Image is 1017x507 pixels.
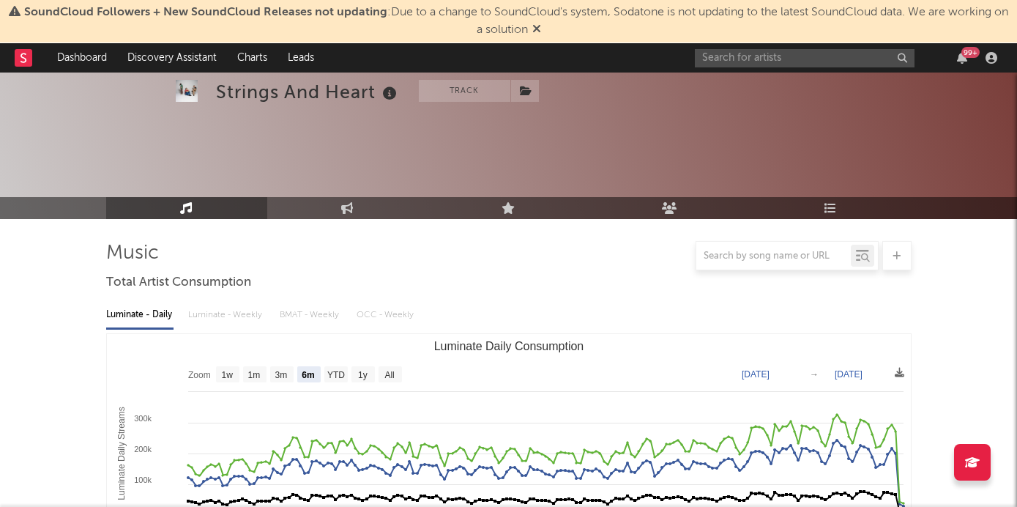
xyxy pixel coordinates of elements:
text: 1y [358,370,368,380]
text: 300k [134,414,152,423]
div: 99 + [961,47,980,58]
text: Zoom [188,370,211,380]
text: 1m [247,370,260,380]
text: [DATE] [835,369,863,380]
text: 100k [134,475,152,484]
span: : Due to a change to SoundCloud's system, Sodatone is not updating to the latest SoundCloud data.... [24,7,1008,36]
text: → [810,369,819,380]
text: 6m [302,370,314,380]
div: Luminate - Daily [106,303,174,327]
text: 3m [275,370,287,380]
span: Dismiss [532,24,541,36]
a: Discovery Assistant [117,43,227,73]
button: Track [419,80,510,102]
div: Strings And Heart [216,80,401,104]
text: 200k [134,445,152,454]
text: Luminate Daily Streams [116,407,126,500]
text: 1w [221,370,233,380]
a: Dashboard [47,43,117,73]
a: Leads [277,43,324,73]
text: Luminate Daily Consumption [433,340,584,352]
text: [DATE] [742,369,770,380]
input: Search for artists [695,49,914,67]
text: All [384,370,394,380]
a: Charts [227,43,277,73]
input: Search by song name or URL [696,251,851,262]
span: SoundCloud Followers + New SoundCloud Releases not updating [24,7,387,18]
span: Total Artist Consumption [106,274,251,292]
button: 99+ [957,52,967,64]
text: YTD [327,370,344,380]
